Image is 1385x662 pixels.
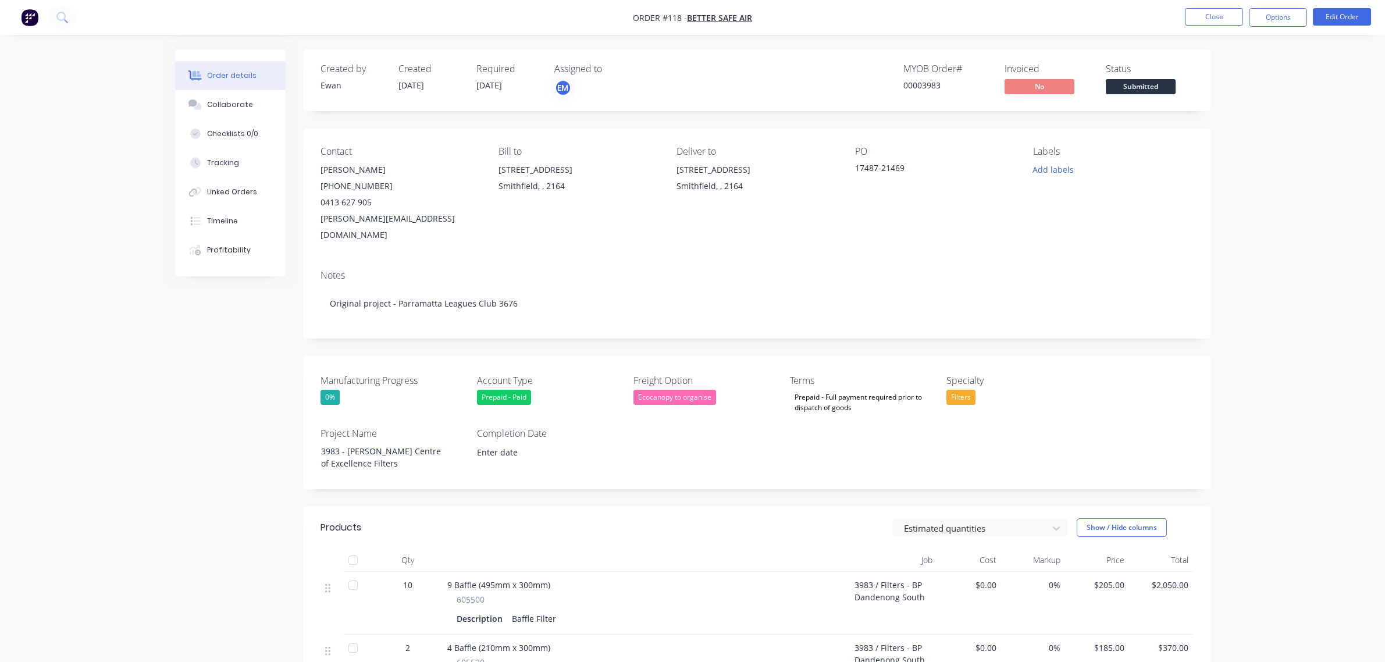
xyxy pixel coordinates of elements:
div: 3983 / Filters - BP Dandenong South [850,572,937,635]
div: Labels [1033,146,1192,157]
div: [STREET_ADDRESS]Smithfield, , 2164 [499,162,658,199]
button: Edit Order [1313,8,1371,26]
div: Markup [1001,549,1065,572]
div: Bill to [499,146,658,157]
div: Order details [207,70,257,81]
button: Timeline [175,207,286,236]
span: $185.00 [1070,642,1124,654]
div: MYOB Order # [903,63,991,74]
button: Profitability [175,236,286,265]
div: Tracking [207,158,239,168]
div: Contact [321,146,480,157]
div: 3983 - [PERSON_NAME] Centre of Excellence Filters [312,443,457,472]
div: Profitability [207,245,251,255]
div: Collaborate [207,99,253,110]
button: Close [1185,8,1243,26]
div: 0% [321,390,340,405]
img: Factory [21,9,38,26]
div: Invoiced [1005,63,1092,74]
div: Prepaid - Full payment required prior to dispatch of goods [790,390,935,415]
div: Ewan [321,79,384,91]
div: [PERSON_NAME] [321,162,480,178]
label: Project Name [321,426,466,440]
div: Smithfield, , 2164 [499,178,658,194]
div: [PERSON_NAME][PHONE_NUMBER]0413 627 905[PERSON_NAME][EMAIL_ADDRESS][DOMAIN_NAME] [321,162,480,243]
div: 0413 627 905 [321,194,480,211]
div: Required [476,63,540,74]
div: Prepaid - Paid [477,390,531,405]
div: Qty [373,549,443,572]
span: 2 [405,642,410,654]
span: 9 Baffle (495mm x 300mm) [447,579,550,590]
div: Created by [321,63,384,74]
div: Total [1129,549,1193,572]
label: Account Type [477,373,622,387]
div: Ecocanopy to organise [633,390,716,405]
div: Baffle Filter [507,610,561,627]
span: [DATE] [476,80,502,91]
span: [DATE] [398,80,424,91]
label: Manufacturing Progress [321,373,466,387]
div: Timeline [207,216,238,226]
span: $205.00 [1070,579,1124,591]
div: Deliver to [677,146,836,157]
div: 17487-21469 [855,162,1001,178]
span: $0.00 [942,579,996,591]
span: 605500 [457,593,485,606]
div: [STREET_ADDRESS] [499,162,658,178]
button: Collaborate [175,90,286,119]
button: Linked Orders [175,177,286,207]
span: $2,050.00 [1134,579,1188,591]
div: [STREET_ADDRESS]Smithfield, , 2164 [677,162,836,199]
div: Assigned to [554,63,671,74]
span: $0.00 [942,642,996,654]
div: Created [398,63,462,74]
div: Filters [946,390,975,405]
div: Smithfield, , 2164 [677,178,836,194]
button: Add labels [1027,162,1080,177]
div: [PHONE_NUMBER] [321,178,480,194]
div: 00003983 [903,79,991,91]
label: Terms [790,373,935,387]
div: Products [321,521,361,535]
div: Description [457,610,507,627]
span: No [1005,79,1074,94]
label: Specialty [946,373,1092,387]
label: Freight Option [633,373,779,387]
button: Order details [175,61,286,90]
button: Options [1249,8,1307,27]
div: [STREET_ADDRESS] [677,162,836,178]
span: Order #118 - [633,12,687,23]
button: EM [554,79,572,97]
div: Status [1106,63,1193,74]
button: Show / Hide columns [1077,518,1167,537]
div: Notes [321,270,1193,281]
input: Enter date [469,443,614,461]
div: PO [855,146,1014,157]
span: 0% [1006,579,1060,591]
span: $370.00 [1134,642,1188,654]
div: Job [850,549,937,572]
div: Cost [937,549,1001,572]
button: Checklists 0/0 [175,119,286,148]
span: 0% [1006,642,1060,654]
div: [PERSON_NAME][EMAIL_ADDRESS][DOMAIN_NAME] [321,211,480,243]
a: Better Safe Air [687,12,752,23]
div: Linked Orders [207,187,257,197]
button: Submitted [1106,79,1176,97]
span: 10 [403,579,412,591]
div: Checklists 0/0 [207,129,258,139]
div: Price [1065,549,1129,572]
div: Original project - Parramatta Leagues Club 3676 [321,286,1193,321]
span: 4 Baffle (210mm x 300mm) [447,642,550,653]
label: Completion Date [477,426,622,440]
button: Tracking [175,148,286,177]
span: Submitted [1106,79,1176,94]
